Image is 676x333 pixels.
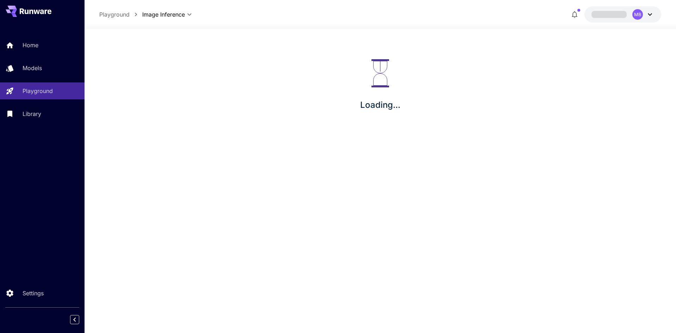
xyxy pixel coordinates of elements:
nav: breadcrumb [99,10,142,19]
p: Playground [23,87,53,95]
a: Playground [99,10,130,19]
div: MB [632,9,643,20]
button: MB [584,6,661,23]
div: Collapse sidebar [75,313,84,326]
p: Home [23,41,38,49]
p: Library [23,110,41,118]
p: Settings [23,289,44,297]
p: Loading... [360,99,400,111]
p: Models [23,64,42,72]
button: Collapse sidebar [70,315,79,324]
span: Image Inference [142,10,185,19]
